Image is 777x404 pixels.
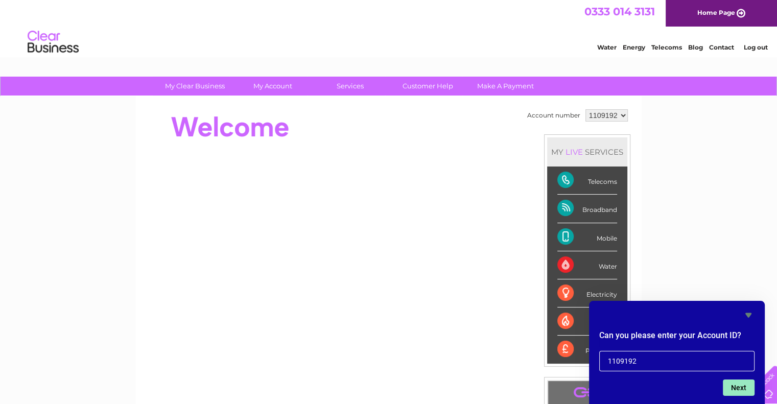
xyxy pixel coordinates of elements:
button: Next question [723,379,755,396]
a: Telecoms [651,43,682,51]
button: Hide survey [742,309,755,321]
div: Water [557,251,617,279]
h2: Can you please enter your Account ID? [599,329,755,347]
a: My Clear Business [153,77,237,96]
div: Clear Business is a trading name of Verastar Limited (registered in [GEOGRAPHIC_DATA] No. 3667643... [148,6,630,50]
a: Customer Help [386,77,470,96]
a: Energy [623,43,645,51]
div: Mobile [557,223,617,251]
a: 0333 014 3131 [584,5,655,18]
div: Broadband [557,195,617,223]
input: Can you please enter your Account ID? [599,351,755,371]
a: Water [597,43,617,51]
div: LIVE [563,147,585,157]
div: Gas [557,307,617,336]
div: Telecoms [557,167,617,195]
a: Services [308,77,392,96]
div: Payments [557,336,617,363]
div: Electricity [557,279,617,307]
a: Contact [709,43,734,51]
td: Account number [525,107,583,124]
img: logo.png [27,27,79,58]
a: Blog [688,43,703,51]
a: My Account [230,77,315,96]
div: MY SERVICES [547,137,627,167]
a: Make A Payment [463,77,548,96]
div: Can you please enter your Account ID? [599,309,755,396]
a: . [551,384,624,401]
a: Log out [743,43,767,51]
